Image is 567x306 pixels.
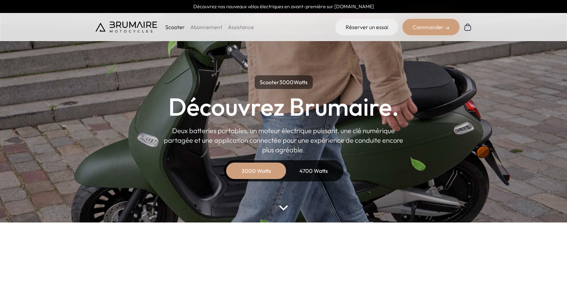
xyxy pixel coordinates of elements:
a: Réserver un essai [335,19,398,35]
a: Assistance [228,24,254,30]
img: right-arrow-2.png [445,26,449,30]
img: Brumaire Motocycles [95,22,157,33]
p: Scooter [165,23,185,31]
div: 3000 Watts [229,163,284,179]
img: arrow-bottom.png [279,205,288,211]
div: Commander [402,19,460,35]
h1: Découvrez Brumaire. [168,94,399,119]
span: 3000 [279,79,294,86]
a: Abonnement [190,24,222,30]
img: Panier [464,23,472,31]
div: 4700 Watts [286,163,341,179]
p: Deux batteries portables, un moteur électrique puissant, une clé numérique partagée et une applic... [164,126,403,155]
p: Scooter Watts [255,75,313,89]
